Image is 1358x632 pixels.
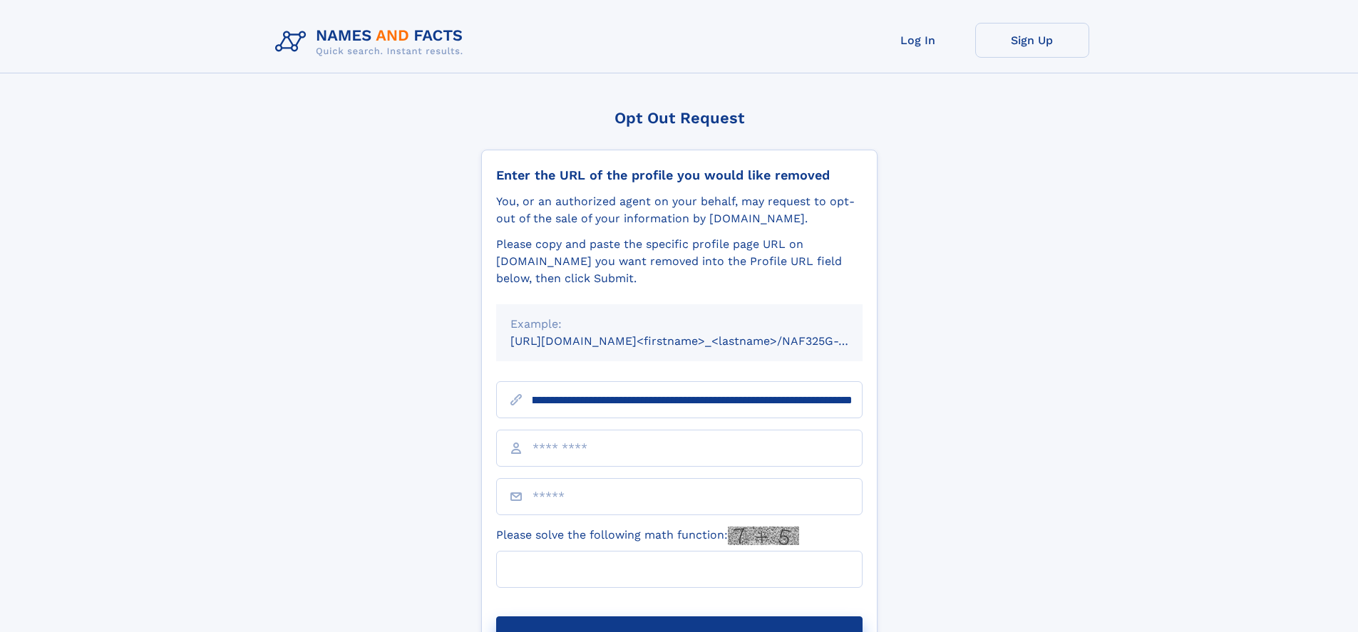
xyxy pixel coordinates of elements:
[861,23,975,58] a: Log In
[510,316,848,333] div: Example:
[496,193,863,227] div: You, or an authorized agent on your behalf, may request to opt-out of the sale of your informatio...
[496,167,863,183] div: Enter the URL of the profile you would like removed
[975,23,1089,58] a: Sign Up
[496,236,863,287] div: Please copy and paste the specific profile page URL on [DOMAIN_NAME] you want removed into the Pr...
[496,527,799,545] label: Please solve the following math function:
[481,109,878,127] div: Opt Out Request
[510,334,890,348] small: [URL][DOMAIN_NAME]<firstname>_<lastname>/NAF325G-xxxxxxxx
[269,23,475,61] img: Logo Names and Facts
